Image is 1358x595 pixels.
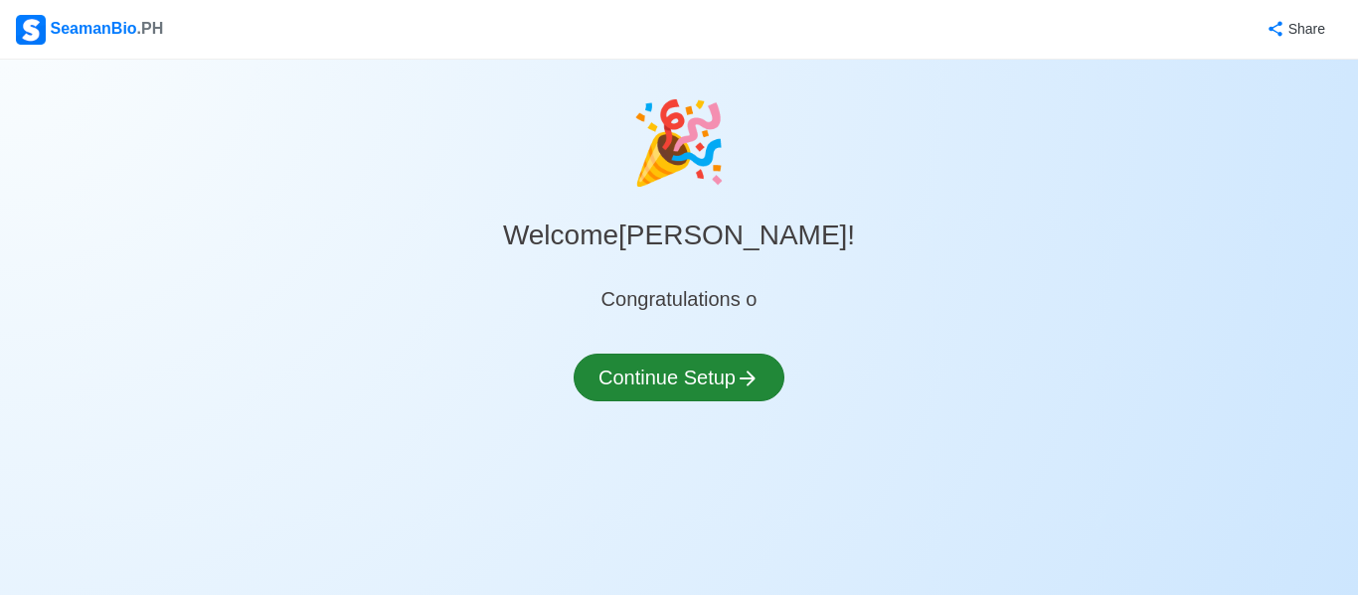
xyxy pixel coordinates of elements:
div: Congratulations o [601,284,758,314]
h3: Welcome [PERSON_NAME] ! [503,203,855,252]
button: Continue Setup [574,354,784,401]
span: .PH [137,20,164,37]
img: Logo [16,15,46,45]
div: SeamanBio [16,15,163,45]
div: celebrate [629,83,729,203]
button: Share [1247,10,1342,49]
